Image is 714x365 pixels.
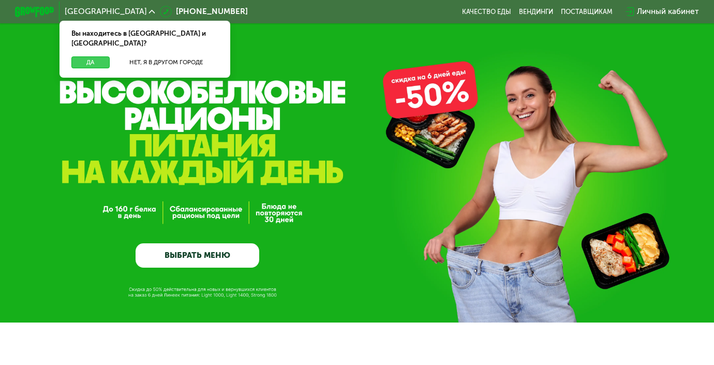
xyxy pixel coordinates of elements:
a: Качество еды [462,8,511,16]
a: Вендинги [519,8,553,16]
div: Вы находитесь в [GEOGRAPHIC_DATA] и [GEOGRAPHIC_DATA]? [59,21,230,56]
a: ВЫБРАТЬ МЕНЮ [136,243,259,268]
a: [PHONE_NUMBER] [160,6,248,18]
span: [GEOGRAPHIC_DATA] [65,8,147,16]
div: поставщикам [561,8,613,16]
div: Личный кабинет [637,6,699,18]
button: Нет, я в другом городе [114,56,218,68]
button: Да [71,56,110,68]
